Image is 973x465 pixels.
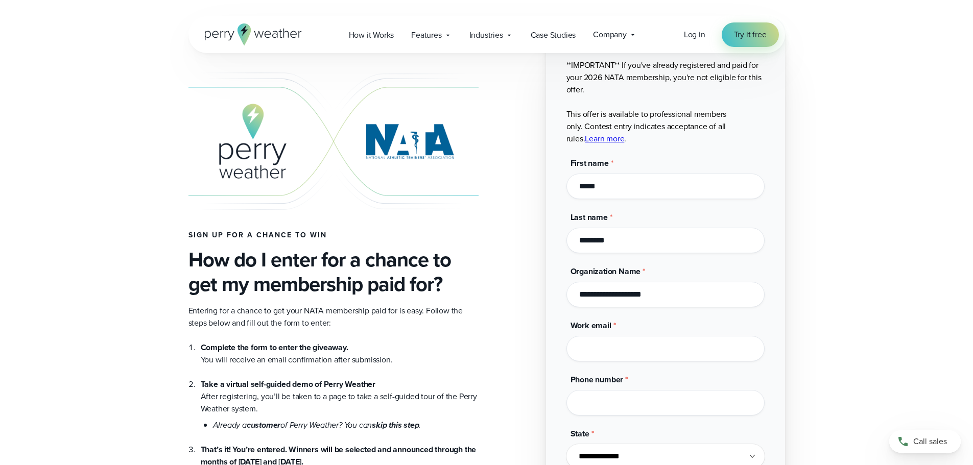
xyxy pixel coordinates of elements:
a: Try it free [722,22,779,47]
span: Case Studies [531,29,576,41]
span: Try it free [734,29,767,41]
span: First name [571,157,609,169]
strong: skip this step [372,419,419,431]
em: Already a of Perry Weather? You can . [213,419,421,431]
h4: Sign up for a chance to win [188,231,479,239]
strong: Complete the form to enter the giveaway. [201,341,348,353]
span: Work email [571,320,611,331]
a: Log in [684,29,705,41]
span: State [571,428,589,439]
span: Log in [684,29,705,40]
span: Company [593,29,627,41]
span: Features [411,29,441,41]
span: Last name [571,211,608,223]
a: How it Works [340,25,403,45]
span: Industries [469,29,503,41]
p: Entering for a chance to get your NATA membership paid for is easy. Follow the steps below and fi... [188,305,479,329]
li: You will receive an email confirmation after submission. [201,341,479,366]
span: How it Works [349,29,394,41]
a: Case Studies [522,25,585,45]
span: Call sales [913,435,947,448]
p: **IMPORTANT** If you've already registered and paid for your 2026 NATA membership, you're not eli... [566,59,765,145]
span: Phone number [571,374,624,385]
li: After registering, you’ll be taken to a page to take a self-guided tour of the Perry Weather system. [201,366,479,431]
h3: How do I enter for a chance to get my membership paid for? [188,248,479,297]
strong: Take a virtual self-guided demo of Perry Weather [201,378,375,390]
a: Learn more [585,133,624,144]
span: Organization Name [571,265,641,277]
strong: customer [247,419,280,431]
a: Call sales [889,430,961,453]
